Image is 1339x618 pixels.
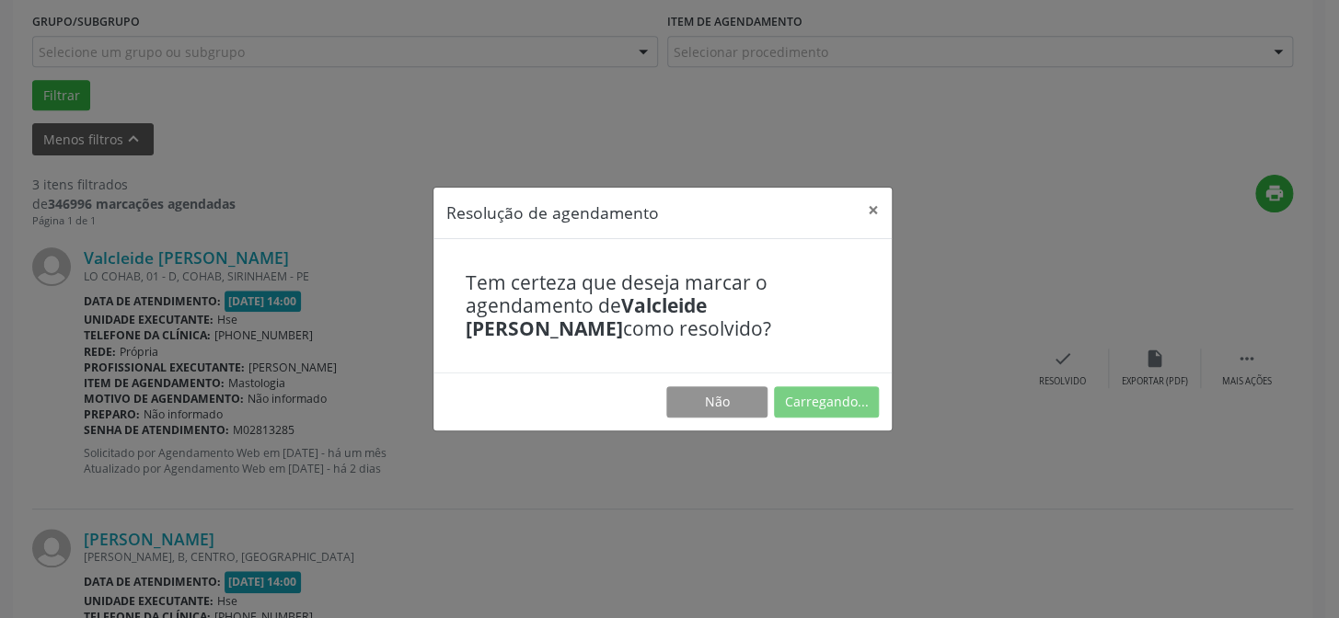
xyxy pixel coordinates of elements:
h4: Tem certeza que deseja marcar o agendamento de como resolvido? [466,271,860,341]
h5: Resolução de agendamento [446,200,659,224]
button: Close [855,188,892,233]
b: Valcleide [PERSON_NAME] [466,292,707,341]
button: Carregando... [774,386,879,418]
button: Não [666,386,768,418]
